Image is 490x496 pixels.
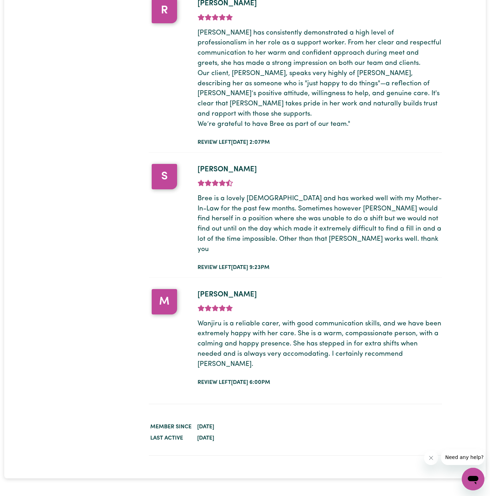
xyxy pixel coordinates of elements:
[198,28,442,130] p: [PERSON_NAME] has consistently demonstrated a high level of professionalism in her role as a supp...
[198,178,233,188] div: add rating by typing an integer from 0 to 5 or pressing arrow keys
[198,138,442,147] div: Review left [DATE] 2:07pm
[197,435,214,441] time: [DATE]
[198,291,257,298] span: [PERSON_NAME]
[198,166,257,173] span: [PERSON_NAME]
[198,263,442,272] div: Review left [DATE] 9:23pm
[198,303,233,313] div: add rating by typing an integer from 0 to 5 or pressing arrow keys
[198,12,233,23] div: add rating by typing an integer from 0 to 5 or pressing arrow keys
[441,449,484,465] iframe: Message from company
[149,433,193,444] dt: Last active
[152,164,177,189] div: S
[198,194,442,255] p: Bree is a lovely [DEMOGRAPHIC_DATA] and has worked well with my Mother-In-Law for the past few mo...
[462,468,484,490] iframe: Button to launch messaging window
[198,319,442,370] p: Wanjiru is a reliable carer, with good communication skills, and we have been extremely happy wit...
[149,421,193,433] dt: Member since
[197,424,214,430] time: [DATE]
[198,378,442,387] div: Review left [DATE] 6:00pm
[152,289,177,314] div: M
[424,451,438,465] iframe: Close message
